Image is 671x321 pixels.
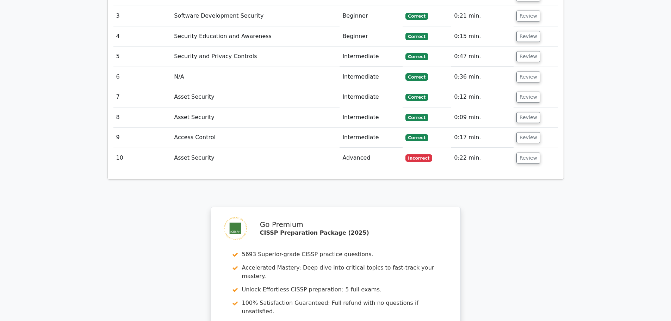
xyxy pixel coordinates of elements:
[113,67,172,87] td: 6
[113,26,172,47] td: 4
[340,128,402,148] td: Intermediate
[171,6,340,26] td: Software Development Security
[405,134,428,141] span: Correct
[451,148,514,168] td: 0:22 min.
[451,6,514,26] td: 0:21 min.
[340,87,402,107] td: Intermediate
[340,107,402,128] td: Intermediate
[113,6,172,26] td: 3
[516,72,540,82] button: Review
[405,13,428,20] span: Correct
[516,112,540,123] button: Review
[113,148,172,168] td: 10
[171,148,340,168] td: Asset Security
[405,73,428,80] span: Correct
[516,51,540,62] button: Review
[451,26,514,47] td: 0:15 min.
[171,26,340,47] td: Security Education and Awareness
[405,154,433,161] span: Incorrect
[340,26,402,47] td: Beginner
[340,148,402,168] td: Advanced
[340,6,402,26] td: Beginner
[516,31,540,42] button: Review
[451,47,514,67] td: 0:47 min.
[405,53,428,60] span: Correct
[340,47,402,67] td: Intermediate
[451,67,514,87] td: 0:36 min.
[171,128,340,148] td: Access Control
[451,107,514,128] td: 0:09 min.
[171,67,340,87] td: N/A
[451,128,514,148] td: 0:17 min.
[340,67,402,87] td: Intermediate
[113,87,172,107] td: 7
[171,107,340,128] td: Asset Security
[113,128,172,148] td: 9
[113,107,172,128] td: 8
[451,87,514,107] td: 0:12 min.
[171,47,340,67] td: Security and Privacy Controls
[516,92,540,103] button: Review
[113,47,172,67] td: 5
[516,132,540,143] button: Review
[171,87,340,107] td: Asset Security
[516,153,540,163] button: Review
[405,114,428,121] span: Correct
[405,94,428,101] span: Correct
[516,11,540,21] button: Review
[405,33,428,40] span: Correct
